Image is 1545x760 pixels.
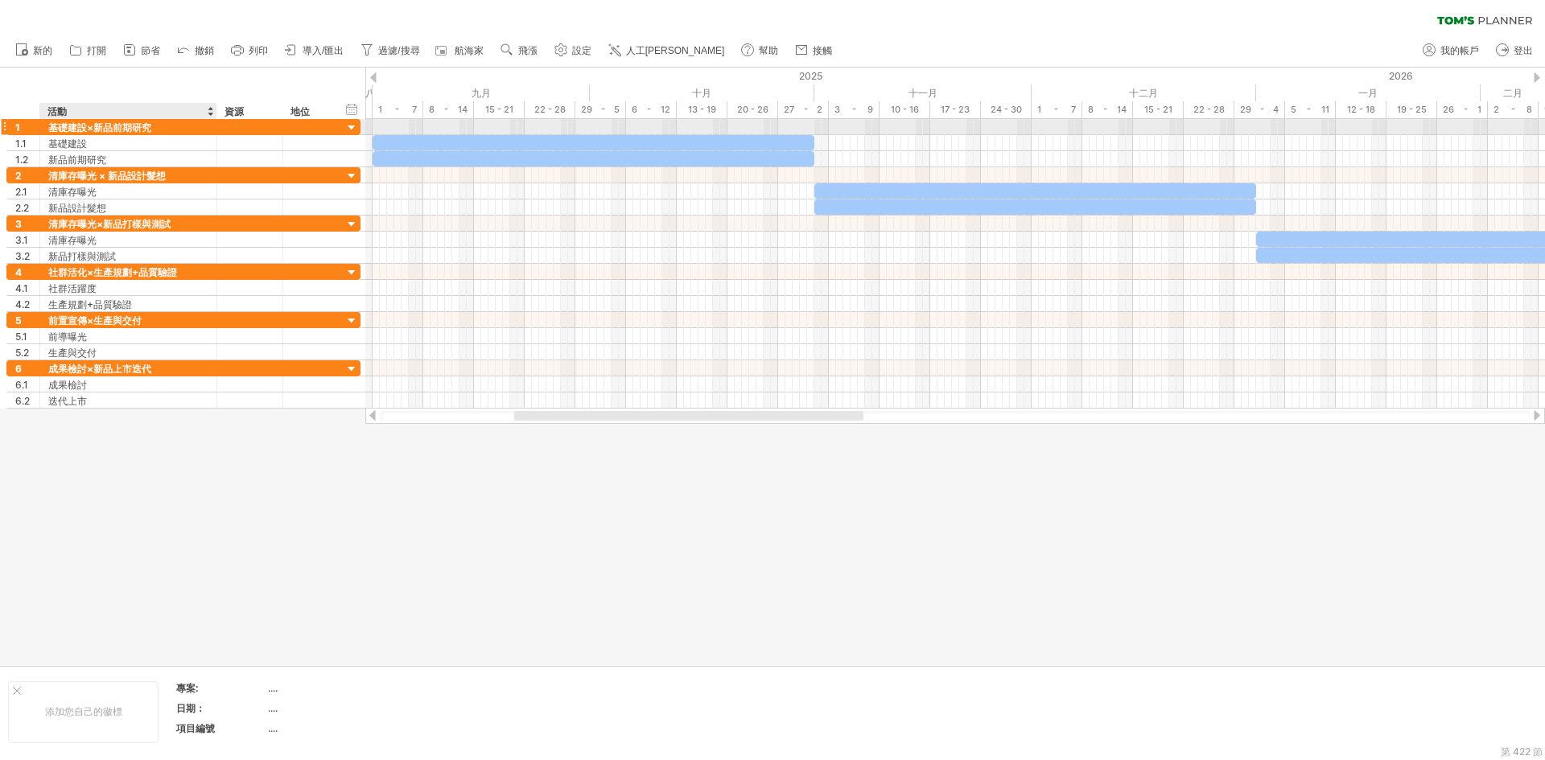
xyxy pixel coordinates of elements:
font: 2 [15,170,22,182]
a: 幫助 [737,40,783,61]
font: 一月 [1358,87,1378,99]
font: 基礎建設×新品前期研究 [48,121,151,134]
font: 1 [15,121,20,134]
font: 6 [15,363,22,375]
font: 5.2 [15,347,29,359]
font: 列印 [249,45,268,56]
font: 2025 [799,70,822,82]
font: 設定 [572,45,591,56]
font: 22 - 28 [534,104,566,115]
font: 29 - 4 [1240,104,1279,115]
font: 航海家 [455,45,484,56]
font: 26 - 1 [1443,104,1481,115]
font: 2026 [1389,70,1413,82]
a: 登出 [1492,40,1538,61]
a: 航海家 [433,40,488,61]
font: 飛漲 [518,45,538,56]
a: 過濾/搜尋 [356,40,424,61]
font: 22 - 28 [1193,104,1225,115]
font: 6.2 [15,395,30,407]
font: 項目編號 [176,722,215,734]
font: 29 - 5 [581,104,620,115]
a: 人工[PERSON_NAME] [604,40,730,61]
font: 社群活化×生產規劃+品質驗證 [48,266,177,278]
font: 九月 [472,87,491,99]
font: 19 - 25 [1397,104,1427,115]
font: 登出 [1514,45,1533,56]
font: 十一月 [908,87,937,99]
font: 地位 [290,105,310,117]
font: 導入/匯出 [303,45,344,56]
a: 撤銷 [173,40,219,61]
font: 3 - 9 [834,104,873,115]
font: 過濾/搜尋 [378,45,419,56]
font: 4.2 [15,298,30,310]
font: 二月 [1503,87,1522,99]
font: 6 - 12 [632,104,670,115]
font: 新品設計髮想 [48,202,106,214]
a: 接觸 [791,40,837,61]
font: 我的帳戶 [1440,45,1479,56]
a: 節省 [119,40,165,61]
font: 12 - 18 [1347,104,1375,115]
font: 15 - 21 [485,104,513,115]
font: 專案: [176,682,199,694]
div: 2025年9月 [373,84,590,101]
font: 10 - 16 [891,104,919,115]
font: 1 - 7 [378,104,417,115]
font: 前置宣傳×生產與交付 [48,314,142,327]
font: 迭代上市 [48,395,87,407]
font: 幫助 [759,45,778,56]
font: 2 - 8 [1493,104,1532,115]
font: 人工[PERSON_NAME] [626,45,725,56]
font: 生產與交付 [48,347,97,359]
font: 添加您自己的徽標 [45,705,122,717]
font: 清庫存曝光×新品打樣與測試 [48,218,171,230]
font: 3 [15,218,22,230]
font: 3.2 [15,250,30,262]
font: 8 - 14 [1088,104,1127,115]
a: 新的 [11,40,57,61]
font: 八月 [365,87,383,116]
font: 前導曝光 [48,331,87,343]
font: .... [268,682,278,694]
font: 3.1 [15,234,28,246]
a: 我的帳戶 [1419,40,1484,61]
font: 5 [15,314,22,327]
font: 清庫存曝光 [48,234,97,246]
font: 13 - 19 [688,104,716,115]
font: 5 - 11 [1291,104,1329,115]
a: 列印 [227,40,273,61]
font: 第 422 節 [1501,746,1543,758]
font: 4 [15,266,22,278]
font: 接觸 [813,45,832,56]
font: 2.2 [15,202,29,214]
font: 27 - 2 [784,104,822,115]
font: 節省 [141,45,160,56]
font: 日期： [176,702,205,714]
font: 生產規劃+品質驗證 [48,298,132,310]
font: 1.2 [15,154,28,166]
font: 新品打樣與測試 [48,250,116,262]
a: 設定 [550,40,596,61]
font: 成果檢討 [48,379,87,391]
font: 新品前期研究 [48,154,106,166]
font: 資源 [225,105,244,117]
a: 導入/匯出 [281,40,348,61]
font: 成果檢討×新品上市迭代 [48,363,151,375]
div: 2025年11月 [814,84,1032,101]
div: 2025年12月 [1032,84,1256,101]
font: 24 - 30 [991,104,1022,115]
div: 2026年1月 [1256,84,1481,101]
font: 8 - 14 [429,104,468,115]
font: 清庫存曝光 [48,186,97,198]
a: 飛漲 [496,40,542,61]
font: .... [268,702,278,714]
font: 打開 [87,45,106,56]
a: 打開 [65,40,111,61]
font: 2.1 [15,186,27,198]
font: 基礎建設 [48,138,87,150]
font: 20 - 26 [737,104,768,115]
font: 5.1 [15,331,27,343]
font: 活動 [47,105,67,117]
